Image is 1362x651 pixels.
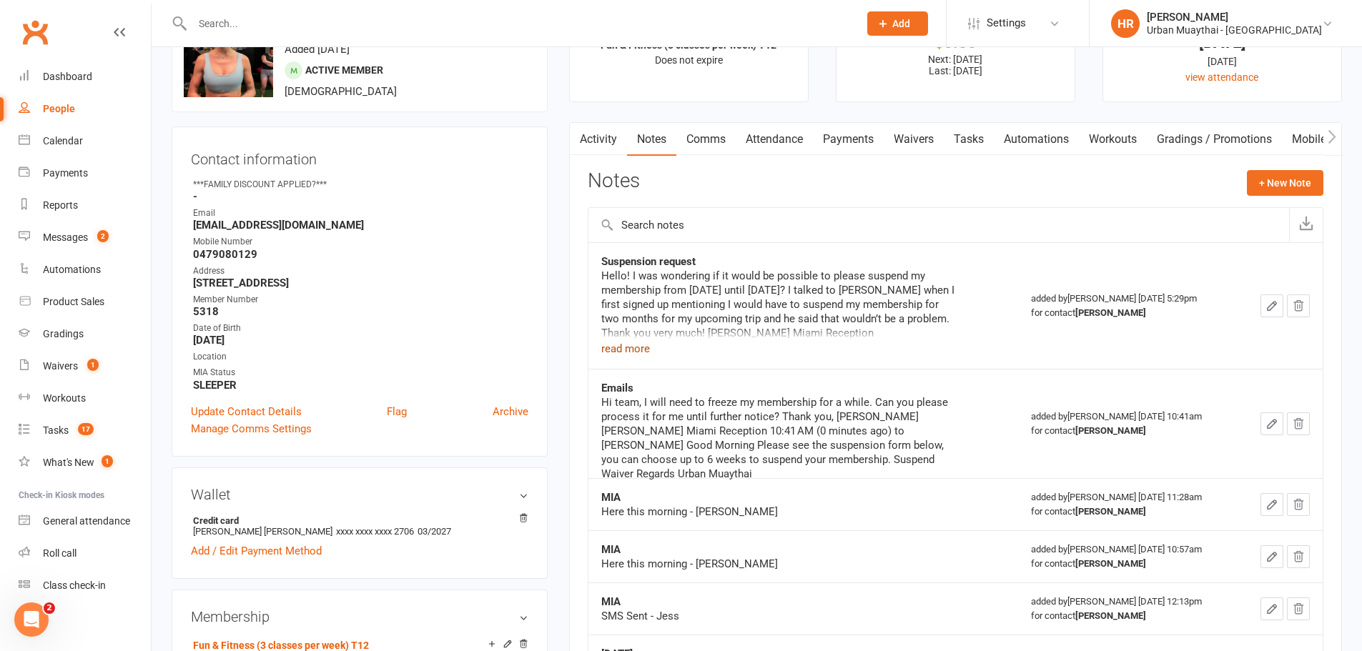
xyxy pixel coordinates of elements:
[43,392,86,404] div: Workouts
[601,557,959,571] div: Here this morning - [PERSON_NAME]
[193,366,528,379] div: MIA Status
[43,515,130,527] div: General attendance
[43,296,104,307] div: Product Sales
[1075,425,1146,436] strong: [PERSON_NAME]
[1185,71,1258,83] a: view attendance
[193,277,528,289] strong: [STREET_ADDRESS]
[1075,506,1146,517] strong: [PERSON_NAME]
[19,447,151,479] a: What's New1
[43,232,88,243] div: Messages
[43,103,75,114] div: People
[601,269,959,412] div: Hello! I was wondering if it would be possible to please suspend my membership from [DATE] until ...
[44,602,55,614] span: 2
[191,487,528,502] h3: Wallet
[19,61,151,93] a: Dashboard
[193,264,528,278] div: Address
[588,170,640,196] h3: Notes
[43,457,94,468] div: What's New
[1075,307,1146,318] strong: [PERSON_NAME]
[19,382,151,414] a: Workouts
[1031,505,1225,519] div: for contact
[1282,123,1359,156] a: Mobile App
[676,123,736,156] a: Comms
[97,230,109,242] span: 2
[1075,610,1146,621] strong: [PERSON_NAME]
[627,123,676,156] a: Notes
[1147,123,1282,156] a: Gradings / Promotions
[193,235,528,249] div: Mobile Number
[43,547,77,559] div: Roll call
[193,379,528,392] strong: SLEEPER
[19,286,151,318] a: Product Sales
[191,403,302,420] a: Update Contact Details
[1116,54,1328,69] div: [DATE]
[336,526,414,537] span: xxxx xxxx xxxx 2706
[191,513,528,539] li: [PERSON_NAME] [PERSON_NAME]
[19,189,151,222] a: Reports
[193,190,528,203] strong: -
[193,322,528,335] div: Date of Birth
[17,14,53,50] a: Clubworx
[1031,609,1225,623] div: for contact
[1147,11,1322,24] div: [PERSON_NAME]
[193,248,528,261] strong: 0479080129
[1031,595,1225,623] div: added by [PERSON_NAME] [DATE] 12:13pm
[19,222,151,254] a: Messages 2
[601,395,959,481] div: Hi team, I will need to freeze my membership for a while. Can you please process it for me until ...
[736,123,813,156] a: Attendance
[601,595,621,608] strong: MIA
[193,178,528,192] div: ***FAMILY DISCOUNT APPLIED?***
[19,570,151,602] a: Class kiosk mode
[1031,424,1225,438] div: for contact
[1031,542,1225,571] div: added by [PERSON_NAME] [DATE] 10:57am
[193,350,528,364] div: Location
[1031,557,1225,571] div: for contact
[285,43,350,56] time: Added [DATE]
[285,85,397,98] span: [DEMOGRAPHIC_DATA]
[193,515,521,526] strong: Credit card
[1031,409,1225,438] div: added by [PERSON_NAME] [DATE] 10:41am
[588,208,1289,242] input: Search notes
[601,255,696,268] strong: Suspension request
[19,254,151,286] a: Automations
[1031,306,1225,320] div: for contact
[78,423,94,435] span: 17
[601,340,650,357] button: read more
[1247,170,1323,196] button: + New Note
[987,7,1026,39] span: Settings
[387,403,407,420] a: Flag
[892,18,910,29] span: Add
[601,505,959,519] div: Here this morning - [PERSON_NAME]
[19,125,151,157] a: Calendar
[191,609,528,625] h3: Membership
[849,35,1062,50] div: $0.00
[601,609,959,623] div: SMS Sent - Jess
[1031,292,1225,320] div: added by [PERSON_NAME] [DATE] 5:29pm
[813,123,884,156] a: Payments
[184,8,273,97] img: image1725961396.png
[43,580,106,591] div: Class check-in
[1147,24,1322,36] div: Urban Muaythai - [GEOGRAPHIC_DATA]
[19,93,151,125] a: People
[19,157,151,189] a: Payments
[994,123,1079,156] a: Automations
[191,420,312,437] a: Manage Comms Settings
[493,403,528,420] a: Archive
[1111,9,1140,38] div: HR
[1116,35,1328,50] div: [DATE]
[305,64,383,76] span: Active member
[1079,123,1147,156] a: Workouts
[193,219,528,232] strong: [EMAIL_ADDRESS][DOMAIN_NAME]
[1031,490,1225,519] div: added by [PERSON_NAME] [DATE] 11:28am
[43,264,101,275] div: Automations
[193,640,369,651] a: Fun & Fitness (3 classes per week) T12
[944,123,994,156] a: Tasks
[601,491,621,504] strong: MIA
[191,542,322,560] a: Add / Edit Payment Method
[193,334,528,347] strong: [DATE]
[87,359,99,371] span: 1
[43,167,88,179] div: Payments
[43,328,84,339] div: Gradings
[188,14,849,34] input: Search...
[19,350,151,382] a: Waivers 1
